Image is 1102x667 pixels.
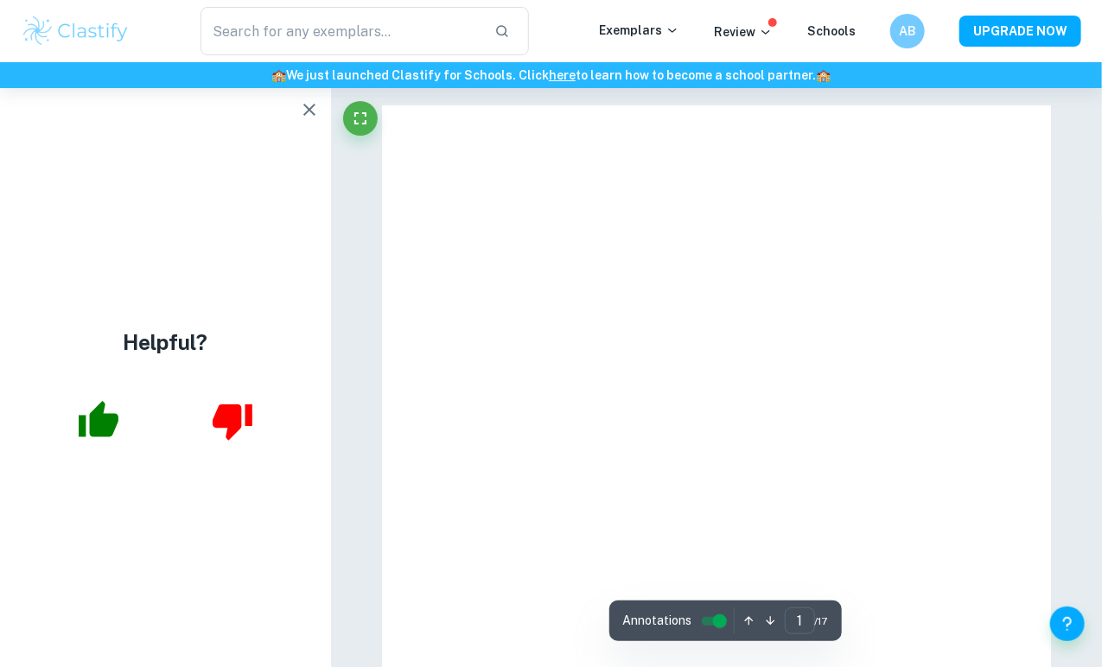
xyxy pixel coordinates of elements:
[549,68,576,82] a: here
[3,66,1099,85] h6: We just launched Clastify for Schools. Click to learn how to become a school partner.
[123,327,207,358] h4: Helpful?
[959,16,1081,47] button: UPGRADE NOW
[343,101,378,136] button: Fullscreen
[623,612,692,630] span: Annotations
[898,22,918,41] h6: AB
[271,68,286,82] span: 🏫
[807,24,856,38] a: Schools
[714,22,773,41] p: Review
[816,68,831,82] span: 🏫
[815,613,828,629] span: / 17
[201,7,480,55] input: Search for any exemplars...
[1050,607,1085,641] button: Help and Feedback
[21,14,131,48] img: Clastify logo
[599,21,679,40] p: Exemplars
[890,14,925,48] button: AB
